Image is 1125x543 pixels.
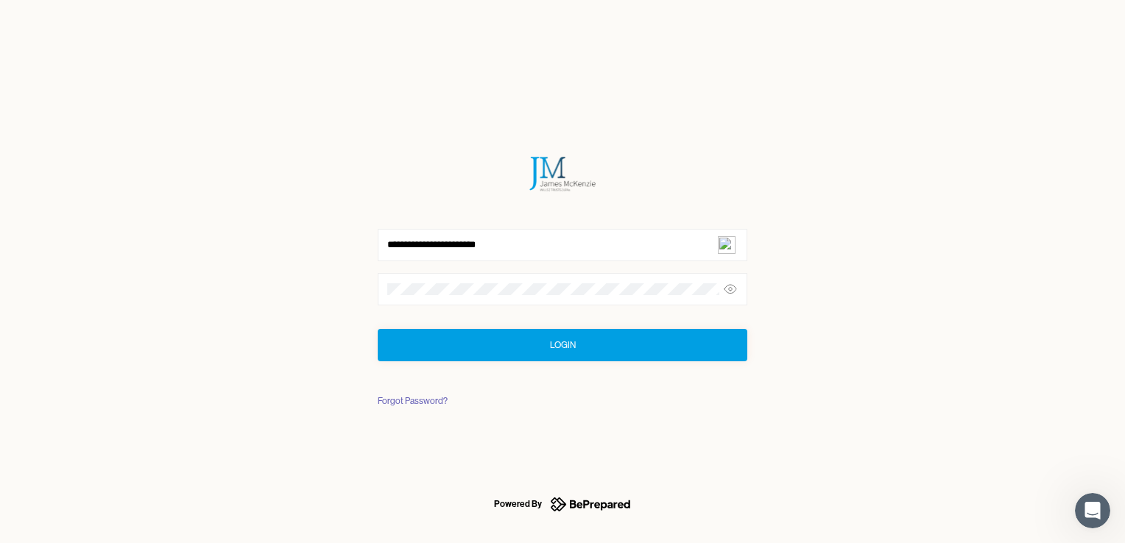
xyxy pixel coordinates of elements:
button: Login [378,329,747,361]
iframe: Intercom live chat [1075,493,1110,528]
div: Powered By [494,495,542,513]
img: npw-badge-icon.svg [697,283,709,295]
div: Forgot Password? [378,394,448,408]
img: npw-badge-icon.svg [718,236,736,254]
div: Login [550,338,576,352]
